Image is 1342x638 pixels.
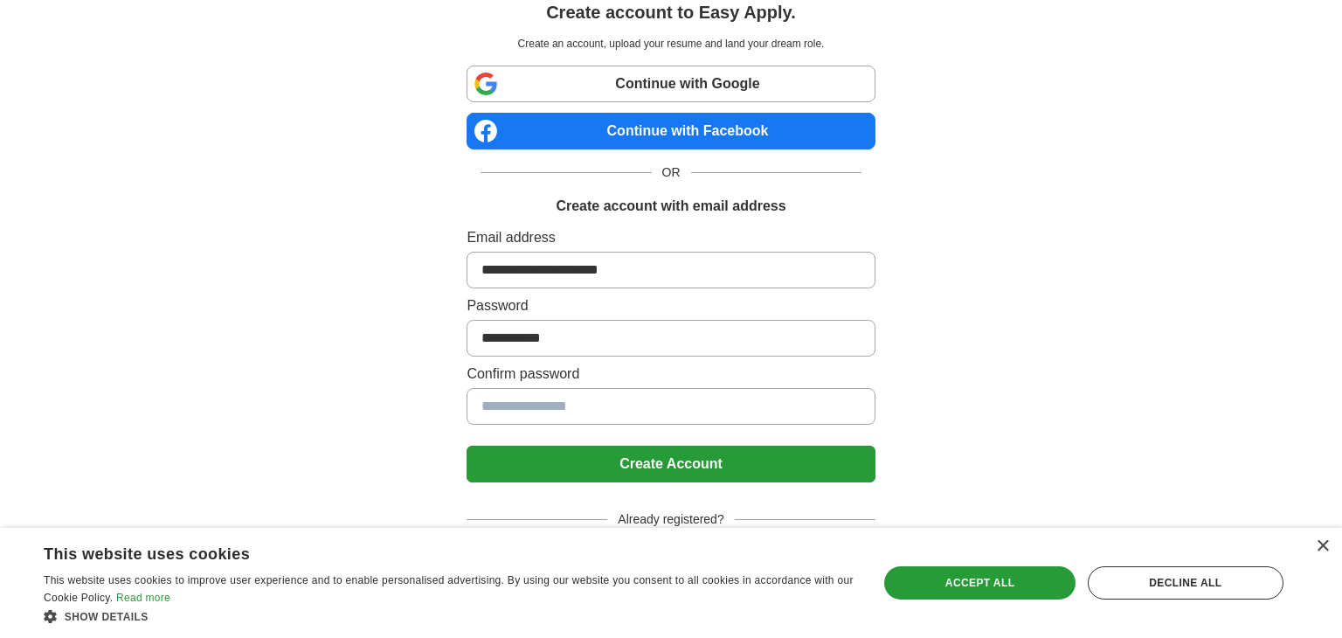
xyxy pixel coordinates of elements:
div: Show details [44,607,854,625]
span: This website uses cookies to improve user experience and to enable personalised advertising. By u... [44,574,854,604]
button: Create Account [467,446,875,482]
div: Close [1316,540,1329,553]
h1: Create account with email address [556,196,785,217]
div: Decline all [1088,566,1283,600]
label: Email address [467,227,875,248]
a: Continue with Google [467,66,875,102]
div: This website uses cookies [44,538,810,565]
label: Password [467,295,875,316]
a: Continue with Facebook [467,113,875,149]
span: OR [652,163,691,182]
div: Accept all [884,566,1075,600]
span: Show details [65,611,149,623]
p: Create an account, upload your resume and land your dream role. [470,36,871,52]
span: Already registered? [607,510,734,529]
label: Confirm password [467,364,875,385]
a: Read more, opens a new window [116,592,170,604]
